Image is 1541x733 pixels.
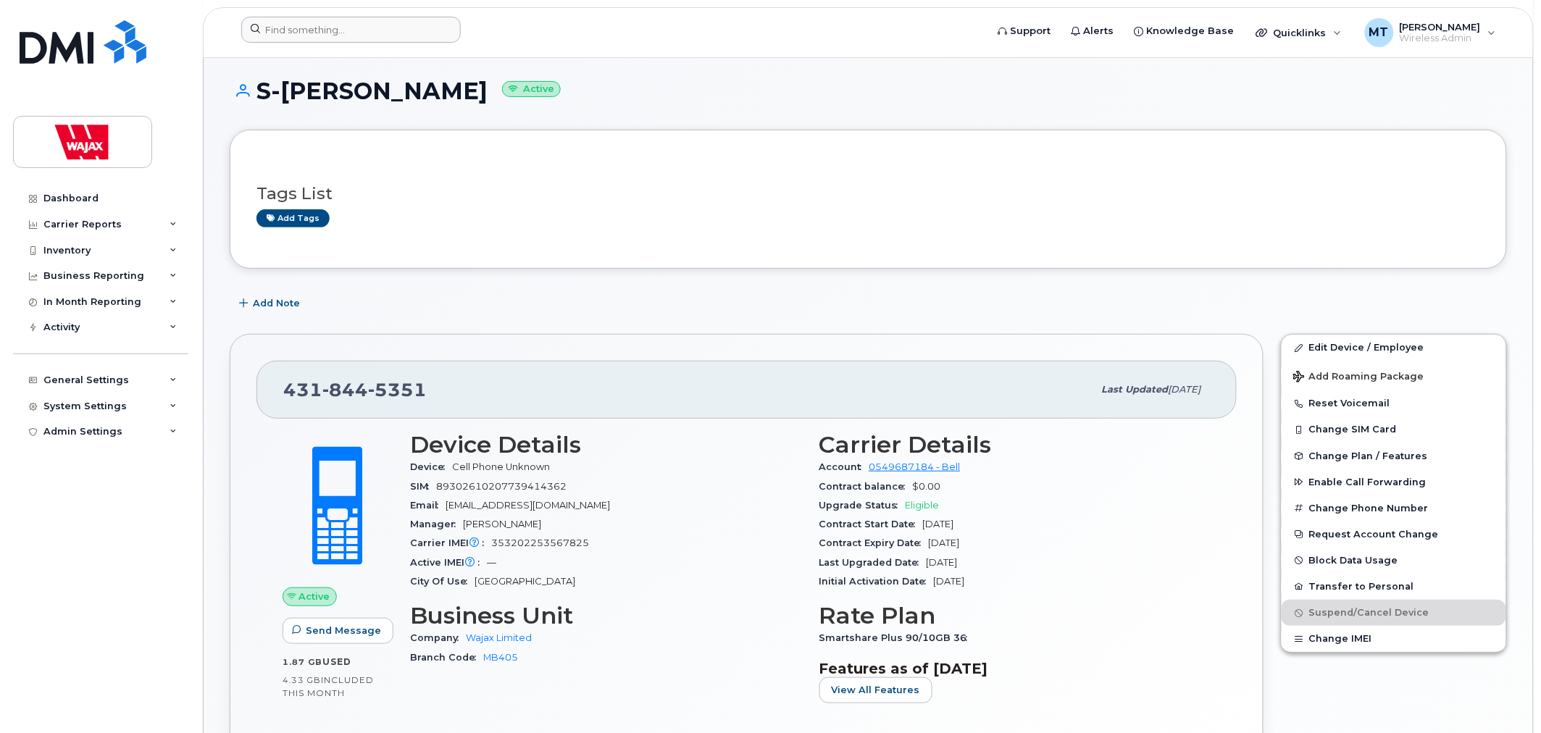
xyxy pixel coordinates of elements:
[1282,469,1506,495] button: Enable Call Forwarding
[410,537,491,548] span: Carrier IMEI
[1282,548,1506,574] button: Block Data Usage
[819,537,929,548] span: Contract Expiry Date
[1400,33,1481,44] span: Wireless Admin
[410,632,466,643] span: Company
[283,675,321,685] span: 4.33 GB
[929,537,960,548] span: [DATE]
[819,432,1211,458] h3: Carrier Details
[253,296,300,310] span: Add Note
[1147,24,1235,38] span: Knowledge Base
[368,379,427,401] span: 5351
[988,17,1061,46] a: Support
[819,576,934,587] span: Initial Activation Date
[1282,495,1506,522] button: Change Phone Number
[483,652,518,663] a: MB405
[452,461,550,472] span: Cell Phone Unknown
[466,632,532,643] a: Wajax Limited
[491,537,589,548] span: 353202253567825
[1011,24,1051,38] span: Support
[256,209,330,227] a: Add tags
[436,481,567,492] span: 89302610207739414362
[446,500,610,511] span: [EMAIL_ADDRESS][DOMAIN_NAME]
[819,461,869,472] span: Account
[913,481,941,492] span: $0.00
[934,576,965,587] span: [DATE]
[299,590,330,603] span: Active
[410,603,802,629] h3: Business Unit
[1246,18,1352,47] div: Quicklinks
[410,481,436,492] span: SIM
[1282,390,1506,416] button: Reset Voicemail
[410,461,452,472] span: Device
[1355,18,1506,47] div: Michael Tran
[1309,477,1427,487] span: Enable Call Forwarding
[283,618,393,644] button: Send Message
[283,379,427,401] span: 431
[819,603,1211,629] h3: Rate Plan
[410,432,802,458] h3: Device Details
[1102,384,1169,395] span: Last updated
[410,557,487,568] span: Active IMEI
[410,519,463,529] span: Manager
[410,652,483,663] span: Branch Code
[1369,24,1389,41] span: MT
[1169,384,1201,395] span: [DATE]
[819,677,932,703] button: View All Features
[1309,451,1428,461] span: Change Plan / Features
[487,557,496,568] span: —
[283,657,322,667] span: 1.87 GB
[1282,335,1506,361] a: Edit Device / Employee
[1282,574,1506,600] button: Transfer to Personal
[1274,27,1327,38] span: Quicklinks
[322,379,368,401] span: 844
[906,500,940,511] span: Eligible
[923,519,954,529] span: [DATE]
[306,624,381,637] span: Send Message
[502,81,561,98] small: Active
[410,576,475,587] span: City Of Use
[1124,17,1245,46] a: Knowledge Base
[869,461,961,472] a: 0549687184 - Bell
[463,519,541,529] span: [PERSON_NAME]
[1084,24,1114,38] span: Alerts
[475,576,575,587] span: [GEOGRAPHIC_DATA]
[1282,600,1506,626] button: Suspend/Cancel Device
[1293,371,1424,385] span: Add Roaming Package
[832,683,920,697] span: View All Features
[1400,21,1481,33] span: [PERSON_NAME]
[819,660,1211,677] h3: Features as of [DATE]
[819,557,927,568] span: Last Upgraded Date
[283,674,374,698] span: included this month
[1061,17,1124,46] a: Alerts
[230,78,1507,104] h1: S-[PERSON_NAME]
[1282,443,1506,469] button: Change Plan / Features
[241,17,461,43] input: Find something...
[1282,522,1506,548] button: Request Account Change
[1282,416,1506,443] button: Change SIM Card
[410,500,446,511] span: Email
[819,632,975,643] span: Smartshare Plus 90/10GB 36
[230,290,312,317] button: Add Note
[819,519,923,529] span: Contract Start Date
[1309,608,1429,619] span: Suspend/Cancel Device
[1282,361,1506,390] button: Add Roaming Package
[1282,626,1506,652] button: Change IMEI
[819,500,906,511] span: Upgrade Status
[322,656,351,667] span: used
[819,481,913,492] span: Contract balance
[927,557,958,568] span: [DATE]
[256,185,1480,203] h3: Tags List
